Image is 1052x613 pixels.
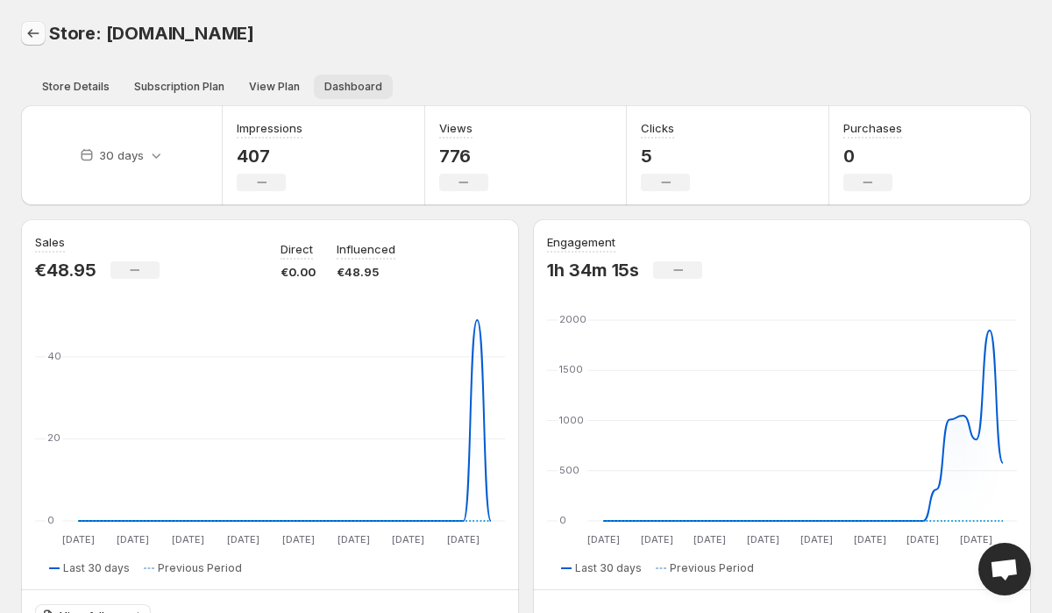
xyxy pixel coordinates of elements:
[35,233,65,251] h3: Sales
[547,260,639,281] p: 1h 34m 15s
[559,464,579,476] text: 500
[559,313,586,325] text: 2000
[158,561,242,575] span: Previous Period
[978,543,1031,595] a: Open chat
[324,80,382,94] span: Dashboard
[172,533,204,545] text: [DATE]
[693,533,726,545] text: [DATE]
[800,533,833,545] text: [DATE]
[42,80,110,94] span: Store Details
[559,514,566,526] text: 0
[906,533,939,545] text: [DATE]
[843,119,902,137] h3: Purchases
[62,533,95,545] text: [DATE]
[843,146,902,167] p: 0
[439,119,473,137] h3: Views
[559,414,584,426] text: 1000
[21,21,46,46] a: Back
[35,260,96,281] p: €48.95
[281,240,313,258] p: Direct
[237,119,302,137] h3: Impressions
[575,561,642,575] span: Last 30 days
[337,240,395,258] p: Influenced
[117,533,149,545] text: [DATE]
[641,533,673,545] text: [DATE]
[282,533,315,545] text: [DATE]
[447,533,480,545] text: [DATE]
[337,263,395,281] p: €48.95
[439,146,488,167] p: 776
[49,23,254,44] span: Store: [DOMAIN_NAME]
[32,75,120,99] button: Store details
[238,75,310,99] button: View plan
[960,533,992,545] text: [DATE]
[134,80,224,94] span: Subscription Plan
[559,363,583,375] text: 1500
[63,561,130,575] span: Last 30 days
[587,533,620,545] text: [DATE]
[314,75,393,99] button: Dashboard
[124,75,235,99] button: Subscription plan
[547,233,615,251] h3: Engagement
[747,533,779,545] text: [DATE]
[281,263,316,281] p: €0.00
[47,514,54,526] text: 0
[47,431,60,444] text: 20
[47,350,61,362] text: 40
[237,146,302,167] p: 407
[227,533,259,545] text: [DATE]
[670,561,754,575] span: Previous Period
[854,533,886,545] text: [DATE]
[392,533,424,545] text: [DATE]
[99,146,144,164] p: 30 days
[641,146,690,167] p: 5
[249,80,300,94] span: View Plan
[338,533,370,545] text: [DATE]
[641,119,674,137] h3: Clicks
